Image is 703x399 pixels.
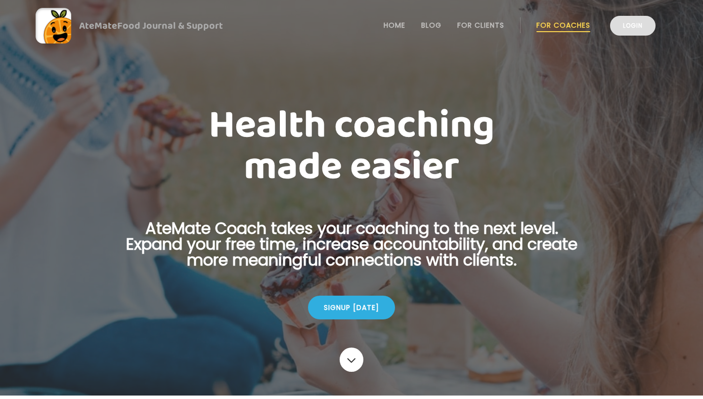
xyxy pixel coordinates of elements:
[384,21,405,29] a: Home
[71,18,223,34] div: AteMate
[110,105,593,188] h1: Health coaching made easier
[610,16,656,36] a: Login
[110,221,593,280] p: AteMate Coach takes your coaching to the next level. Expand your free time, increase accountabili...
[536,21,590,29] a: For Coaches
[36,8,667,44] a: AteMateFood Journal & Support
[421,21,441,29] a: Blog
[117,18,223,34] span: Food Journal & Support
[457,21,504,29] a: For Clients
[308,296,395,319] div: Signup [DATE]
